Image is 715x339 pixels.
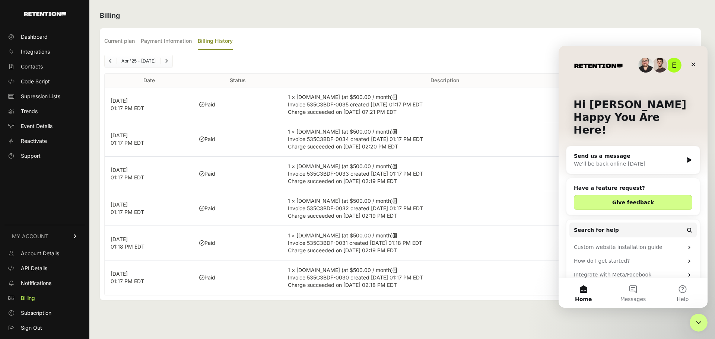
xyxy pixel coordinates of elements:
[21,309,51,317] span: Subscription
[21,48,50,55] span: Integrations
[21,78,50,85] span: Code Script
[288,240,422,246] span: Invoice 535C3BDF-0031 created [DATE] 01:18 PM EDT
[12,233,48,240] span: MY ACCOUNT
[193,74,282,87] th: Status
[4,120,85,132] a: Event Details
[21,63,43,70] span: Contacts
[288,170,423,177] span: Invoice 535C3BDF-0033 created [DATE] 01:17 PM EDT
[4,322,85,334] a: Sign Out
[4,46,85,58] a: Integrations
[282,87,607,122] td: 1 × [DOMAIN_NAME] (at $500.00 / month)
[288,212,397,219] span: Charge succeeded on [DATE] 02:19 PM EDT
[193,191,282,226] td: Paid
[4,307,85,319] a: Subscription
[21,122,53,130] span: Event Details
[24,12,66,16] img: Retention.com
[4,90,85,102] a: Supression Lists
[198,33,233,50] label: Billing History
[111,236,187,250] p: [DATE] 01:18 PM EDT
[4,105,85,117] a: Trends
[21,33,48,41] span: Dashboard
[288,109,397,115] span: Charge succeeded on [DATE] 07:21 PM EDT
[193,122,282,157] td: Paid
[4,225,85,247] a: MY ACCOUNT
[4,292,85,304] a: Billing
[111,166,187,181] p: [DATE] 01:17 PM EDT
[288,282,397,288] span: Charge succeeded on [DATE] 02:18 PM EDT
[4,61,85,73] a: Contacts
[111,97,187,112] p: [DATE] 01:17 PM EDT
[4,31,85,43] a: Dashboard
[111,132,187,147] p: [DATE] 01:17 PM EDT
[288,274,423,281] span: Invoice 535C3BDF-0030 created [DATE] 01:17 PM EDT
[100,10,701,21] h2: Billing
[4,277,85,289] a: Notifications
[4,135,85,147] a: Reactivate
[288,143,398,150] span: Charge succeeded on [DATE] 02:20 PM EDT
[161,55,172,67] a: Next
[193,260,282,295] td: Paid
[105,55,117,67] a: Previous
[104,33,135,50] label: Current plan
[21,152,41,160] span: Support
[288,247,397,253] span: Charge succeeded on [DATE] 02:19 PM EDT
[282,260,607,295] td: 1 × [DOMAIN_NAME] (at $500.00 / month)
[288,178,397,184] span: Charge succeeded on [DATE] 02:19 PM EDT
[111,201,187,216] p: [DATE] 01:17 PM EDT
[288,101,423,108] span: Invoice 535C3BDF-0035 created [DATE] 01:17 PM EDT
[141,33,192,50] label: Payment Information
[117,58,160,64] li: Apr '25 - [DATE]
[21,137,47,145] span: Reactivate
[111,270,187,285] p: [DATE] 01:17 PM EDT
[282,122,607,157] td: 1 × [DOMAIN_NAME] (at $500.00 / month)
[193,157,282,191] td: Paid
[193,87,282,122] td: Paid
[288,205,423,211] span: Invoice 535C3BDF-0032 created [DATE] 01:17 PM EDT
[21,93,60,100] span: Supression Lists
[105,74,193,87] th: Date
[288,136,423,142] span: Invoice 535C3BDF-0034 created [DATE] 01:17 PM EDT
[559,46,708,308] iframe: Intercom live chat
[282,74,607,87] th: Description
[193,226,282,260] td: Paid
[690,314,708,332] iframe: Intercom live chat
[4,247,85,259] a: Account Details
[21,279,51,287] span: Notifications
[21,324,42,332] span: Sign Out
[4,150,85,162] a: Support
[282,157,607,191] td: 1 × [DOMAIN_NAME] (at $500.00 / month)
[282,226,607,260] td: 1 × [DOMAIN_NAME] (at $500.00 / month)
[21,250,59,257] span: Account Details
[4,76,85,87] a: Code Script
[21,265,47,272] span: API Details
[21,294,35,302] span: Billing
[21,108,38,115] span: Trends
[4,262,85,274] a: API Details
[282,191,607,226] td: 1 × [DOMAIN_NAME] (at $500.00 / month)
